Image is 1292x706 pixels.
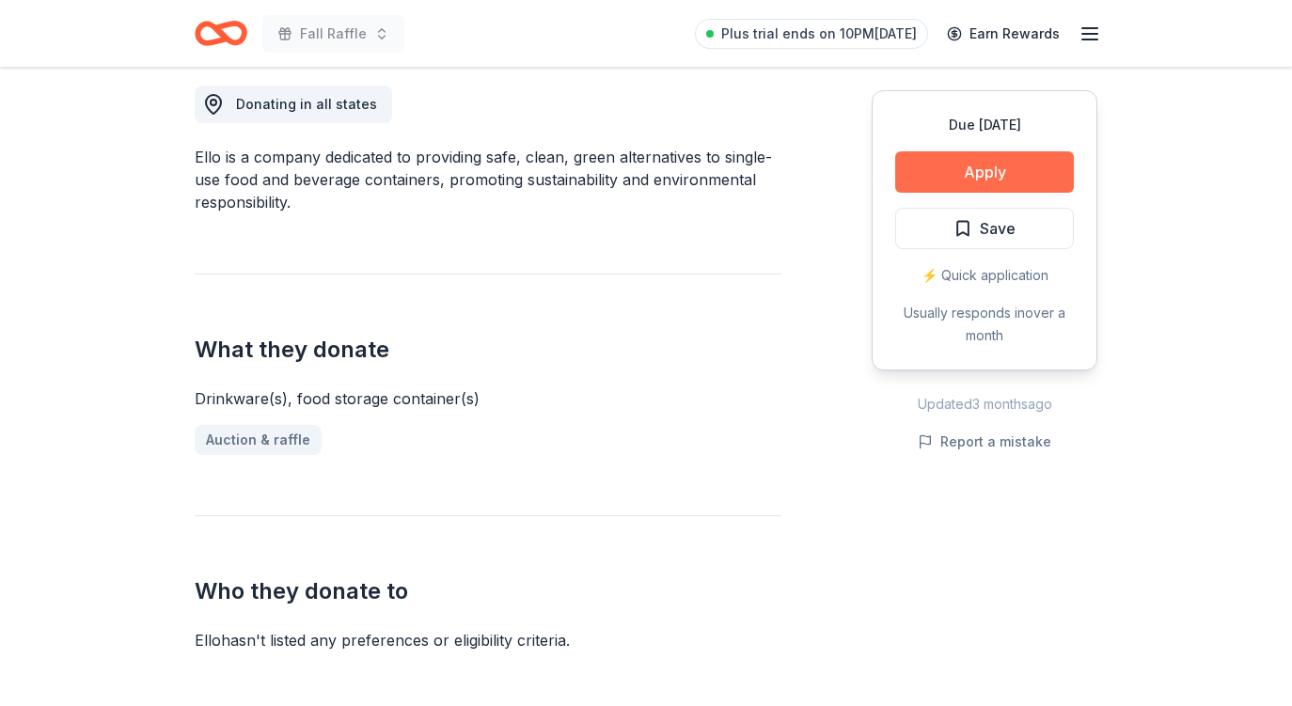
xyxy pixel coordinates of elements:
span: Fall Raffle [300,23,367,45]
a: Plus trial ends on 10PM[DATE] [695,19,928,49]
a: Home [195,11,247,55]
h2: What they donate [195,335,781,365]
div: Drinkware(s), food storage container(s) [195,387,781,410]
a: Auction & raffle [195,425,322,455]
div: Ello is a company dedicated to providing safe, clean, green alternatives to single-use food and b... [195,146,781,213]
button: Fall Raffle [262,15,404,53]
span: Plus trial ends on 10PM[DATE] [721,23,917,45]
div: Due [DATE] [895,114,1074,136]
span: Donating in all states [236,96,377,112]
div: Usually responds in over a month [895,302,1074,347]
button: Save [895,208,1074,249]
div: Ello hasn ' t listed any preferences or eligibility criteria. [195,629,781,651]
a: Earn Rewards [936,17,1071,51]
div: Updated 3 months ago [872,393,1097,416]
span: Save [980,216,1016,241]
button: Apply [895,151,1074,193]
h2: Who they donate to [195,576,781,606]
div: ⚡️ Quick application [895,264,1074,287]
button: Report a mistake [918,431,1051,453]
